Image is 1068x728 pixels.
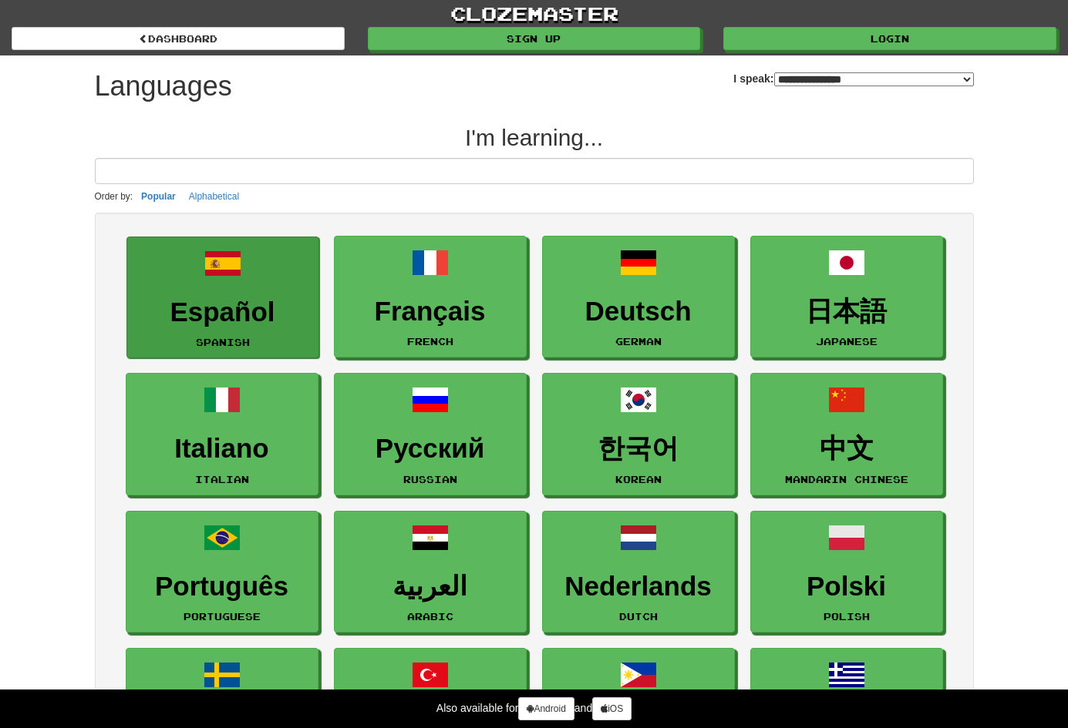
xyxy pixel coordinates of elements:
small: Polish [824,611,870,622]
small: Spanish [196,337,250,347]
small: French [407,336,453,347]
small: Russian [403,474,457,485]
a: 한국어Korean [542,373,735,495]
small: Italian [195,474,249,485]
a: PolskiPolish [750,511,943,633]
a: Android [518,697,574,720]
h3: Italiano [134,434,310,464]
a: PortuguêsPortuguese [126,511,318,633]
h3: Español [135,297,311,327]
a: Login [723,27,1056,50]
a: РусскийRussian [334,373,527,495]
a: ItalianoItalian [126,373,318,495]
h1: Languages [95,71,232,102]
a: NederlandsDutch [542,511,735,633]
small: Korean [615,474,662,485]
small: Portuguese [184,611,261,622]
small: Japanese [816,336,878,347]
small: Dutch [619,611,658,622]
small: Mandarin Chinese [785,474,908,485]
a: Sign up [368,27,701,50]
small: Arabic [407,611,453,622]
h3: Français [342,297,518,327]
a: dashboard [12,27,345,50]
button: Popular [136,188,180,205]
a: DeutschGerman [542,236,735,358]
select: I speak: [774,72,974,86]
h3: العربية [342,572,518,602]
h3: Polski [759,572,935,602]
small: German [615,336,662,347]
label: I speak: [733,71,973,86]
h3: Português [134,572,310,602]
a: EspañolSpanish [126,237,319,359]
h3: 日本語 [759,297,935,327]
h3: 中文 [759,434,935,464]
a: العربيةArabic [334,511,527,633]
button: Alphabetical [184,188,244,205]
a: 中文Mandarin Chinese [750,373,943,495]
a: iOS [592,697,632,720]
h3: Русский [342,434,518,464]
h3: 한국어 [551,434,726,464]
small: Order by: [95,191,133,202]
a: 日本語Japanese [750,236,943,358]
h3: Nederlands [551,572,726,602]
h3: Deutsch [551,297,726,327]
h2: I'm learning... [95,125,974,150]
a: FrançaisFrench [334,236,527,358]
